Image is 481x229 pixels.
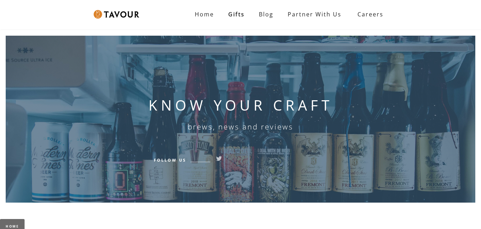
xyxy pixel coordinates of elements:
h1: KNOW YOUR CRAFT [148,97,333,114]
a: Gifts [221,7,252,21]
a: Careers [349,4,389,24]
strong: Home [195,10,214,18]
a: Home [188,7,221,21]
h6: brews, news and reviews [188,122,293,131]
strong: Careers [357,7,383,21]
a: Blog [252,7,281,21]
a: Partner with Us [281,7,349,21]
h6: Follow Us [154,157,186,163]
